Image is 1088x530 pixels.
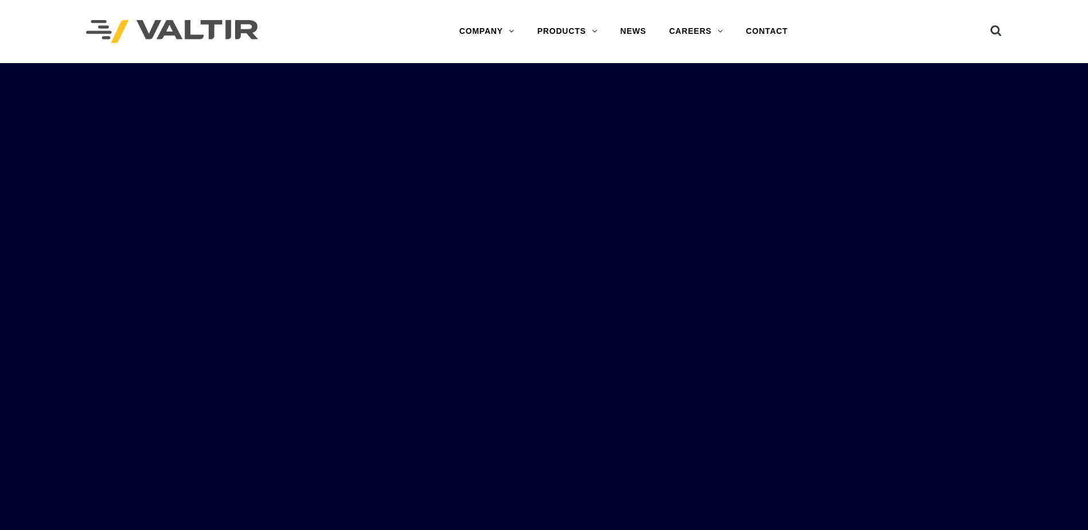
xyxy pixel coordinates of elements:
a: COMPANY [448,20,526,43]
img: Valtir [86,20,258,44]
a: NEWS [609,20,658,43]
a: PRODUCTS [526,20,609,43]
a: CONTACT [735,20,800,43]
a: CAREERS [658,20,735,43]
